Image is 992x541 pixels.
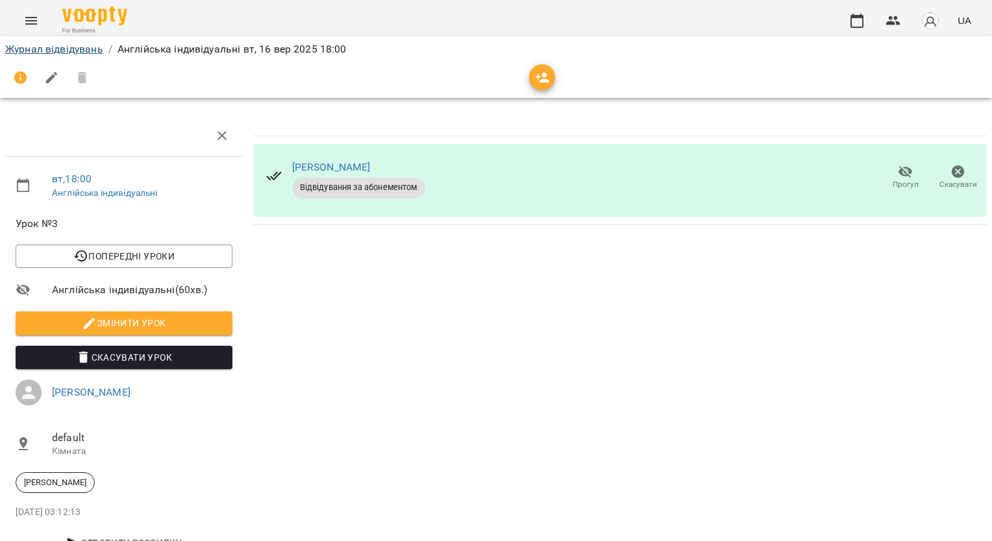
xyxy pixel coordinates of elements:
span: Прогул [893,179,919,190]
a: вт , 18:00 [52,173,92,185]
span: default [52,430,232,446]
p: Кімната [52,445,232,458]
span: UA [958,14,971,27]
button: Скасувати Урок [16,346,232,369]
button: Прогул [879,160,932,196]
a: Англійська індивідуальні [52,187,158,198]
img: Voopty Logo [62,6,127,25]
span: [PERSON_NAME] [16,477,94,488]
span: Урок №3 [16,216,232,232]
p: [DATE] 03:12:13 [16,506,232,519]
span: Скасувати [939,179,977,190]
span: Змінити урок [26,315,222,331]
p: Англійська індивідуальні вт, 16 вер 2025 18:00 [118,42,347,57]
button: Menu [16,5,47,36]
button: Попередні уроки [16,245,232,268]
a: Журнал відвідувань [5,43,103,55]
span: Скасувати Урок [26,350,222,365]
div: [PERSON_NAME] [16,472,95,493]
nav: breadcrumb [5,42,987,57]
a: [PERSON_NAME] [52,386,130,398]
img: avatar_s.png [921,12,939,30]
a: [PERSON_NAME] [292,161,371,173]
span: Відвідування за абонементом [292,182,425,193]
span: For Business [62,27,127,35]
li: / [108,42,112,57]
span: Попередні уроки [26,248,222,264]
button: Змінити урок [16,311,232,335]
span: Англійська індивідуальні ( 60 хв. ) [52,282,232,298]
button: Скасувати [932,160,984,196]
button: UA [952,8,976,32]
